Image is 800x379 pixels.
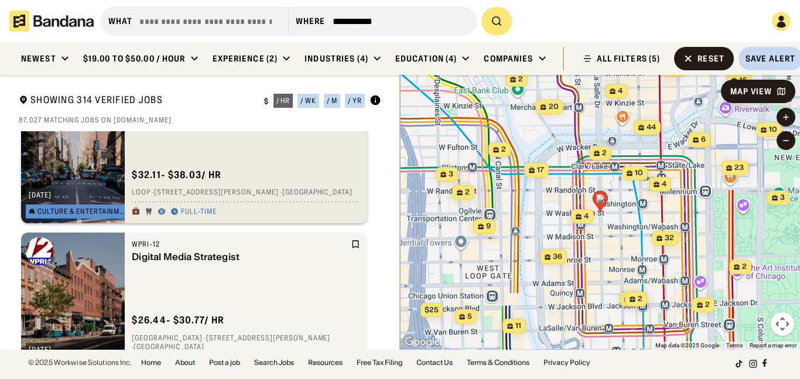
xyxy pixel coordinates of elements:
[746,53,795,64] div: Save Alert
[543,359,590,366] a: Privacy Policy
[635,168,643,178] span: 10
[662,179,666,189] span: 4
[132,188,360,197] div: Loop · [STREET_ADDRESS][PERSON_NAME] · [GEOGRAPHIC_DATA]
[618,86,623,96] span: 4
[305,53,368,64] div: Industries (4)
[296,16,326,26] div: Where
[780,193,785,203] span: 3
[132,251,348,262] div: Digital Media Strategist
[416,359,453,366] a: Contact Us
[734,163,744,173] span: 23
[597,54,661,63] div: ALL FILTERS (5)
[19,131,381,350] div: grid
[264,97,269,106] div: $
[132,240,348,249] div: WPRI-12
[29,346,52,353] div: [DATE]
[37,208,127,215] div: Culture & Entertainment
[132,314,224,326] div: $ 26.44 - $30.77 / hr
[602,148,607,158] span: 2
[132,333,360,351] div: [GEOGRAPHIC_DATA] · [STREET_ADDRESS][PERSON_NAME] · [GEOGRAPHIC_DATA]
[515,321,521,331] span: 11
[730,87,772,95] div: Map View
[553,252,562,262] span: 36
[638,294,642,304] span: 2
[29,192,52,199] div: [DATE]
[769,125,777,135] span: 10
[213,53,278,64] div: Experience (2)
[742,262,747,272] span: 2
[548,102,558,112] span: 20
[26,237,54,265] img: WPRI-12 logo
[750,342,796,349] a: Report a map error
[465,187,470,197] span: 2
[403,334,442,350] img: Google
[655,342,719,349] span: Map data ©2025 Google
[395,53,457,64] div: Education (4)
[19,115,381,125] div: 87,027 matching jobs on [DOMAIN_NAME]
[701,135,706,145] span: 6
[537,165,544,175] span: 17
[132,169,221,181] div: $ 32.11 - $38.03 / hr
[327,97,337,104] div: / m
[300,97,316,104] div: / wk
[771,312,794,336] button: Map camera controls
[467,312,472,322] span: 5
[141,359,161,366] a: Home
[484,53,533,64] div: Companies
[83,53,186,64] div: $19.00 to $50.00 / hour
[449,169,453,179] span: 3
[726,342,743,349] a: Terms (opens in new tab)
[254,359,294,366] a: Search Jobs
[357,359,402,366] a: Free Tax Filing
[486,221,491,231] span: 9
[467,359,529,366] a: Terms & Conditions
[19,94,255,108] div: Showing 314 Verified Jobs
[403,334,442,350] a: Open this area in Google Maps (opens a new window)
[276,97,290,104] div: / hr
[518,74,523,84] span: 2
[28,359,132,366] div: © 2025 Workwise Solutions Inc.
[424,305,438,314] span: $25
[21,53,56,64] div: Newest
[108,16,132,26] div: what
[705,300,710,310] span: 2
[175,359,195,366] a: About
[9,11,94,32] img: Bandana logotype
[501,145,506,155] span: 2
[739,76,747,86] span: 15
[647,122,656,132] span: 44
[698,54,724,63] div: Reset
[181,207,217,217] div: Full-time
[584,211,589,221] span: 4
[665,233,674,243] span: 32
[209,359,240,366] a: Post a job
[348,97,362,104] div: / yr
[308,359,343,366] a: Resources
